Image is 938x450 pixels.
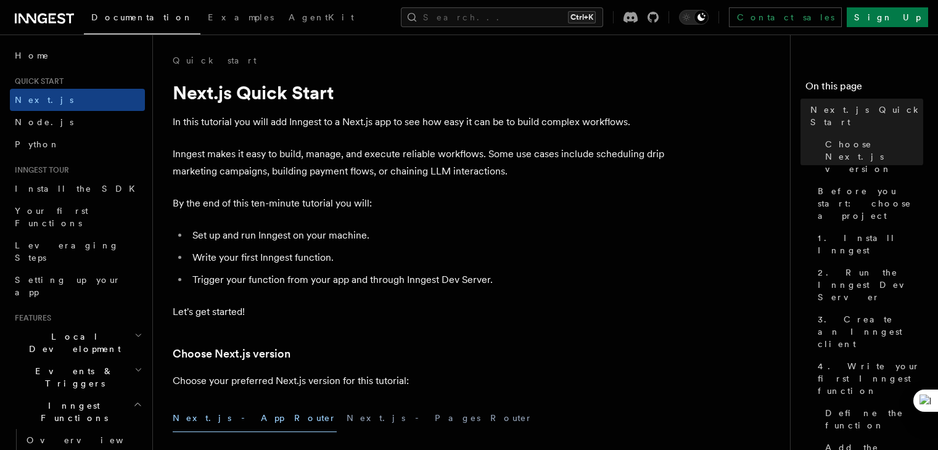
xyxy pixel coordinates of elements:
span: Quick start [10,76,64,86]
button: Inngest Functions [10,395,145,429]
span: Node.js [15,117,73,127]
a: Contact sales [729,7,842,27]
span: Choose Next.js version [825,138,923,175]
span: 2. Run the Inngest Dev Server [818,266,923,303]
p: Choose your preferred Next.js version for this tutorial: [173,372,666,390]
a: Your first Functions [10,200,145,234]
span: Documentation [91,12,193,22]
li: Trigger your function from your app and through Inngest Dev Server. [189,271,666,288]
a: Documentation [84,4,200,35]
a: Setting up your app [10,269,145,303]
button: Next.js - Pages Router [347,404,533,432]
a: Next.js Quick Start [805,99,923,133]
span: Home [15,49,49,62]
h4: On this page [805,79,923,99]
a: Quick start [173,54,257,67]
p: In this tutorial you will add Inngest to a Next.js app to see how easy it can be to build complex... [173,113,666,131]
span: Events & Triggers [10,365,134,390]
p: By the end of this ten-minute tutorial you will: [173,195,666,212]
p: Let's get started! [173,303,666,321]
span: Inngest tour [10,165,69,175]
button: Toggle dark mode [679,10,709,25]
button: Search...Ctrl+K [401,7,603,27]
span: Your first Functions [15,206,88,228]
kbd: Ctrl+K [568,11,596,23]
span: Next.js [15,95,73,105]
a: 2. Run the Inngest Dev Server [813,261,923,308]
span: 1. Install Inngest [818,232,923,256]
span: Python [15,139,60,149]
a: Home [10,44,145,67]
a: 3. Create an Inngest client [813,308,923,355]
h1: Next.js Quick Start [173,81,666,104]
a: Node.js [10,111,145,133]
a: 4. Write your first Inngest function [813,355,923,402]
span: Install the SDK [15,184,142,194]
button: Events & Triggers [10,360,145,395]
span: Examples [208,12,274,22]
li: Write your first Inngest function. [189,249,666,266]
span: Define the function [825,407,923,432]
span: 4. Write your first Inngest function [818,360,923,397]
a: Choose Next.js version [173,345,290,362]
span: Inngest Functions [10,399,133,424]
a: Before you start: choose a project [813,180,923,227]
a: Define the function [820,402,923,436]
li: Set up and run Inngest on your machine. [189,227,666,244]
span: Next.js Quick Start [810,104,923,128]
span: Before you start: choose a project [818,185,923,222]
span: Features [10,313,51,323]
a: Leveraging Steps [10,234,145,269]
a: Choose Next.js version [820,133,923,180]
a: Install the SDK [10,178,145,200]
a: Python [10,133,145,155]
p: Inngest makes it easy to build, manage, and execute reliable workflows. Some use cases include sc... [173,145,666,180]
button: Local Development [10,325,145,360]
a: Examples [200,4,281,33]
span: Local Development [10,330,134,355]
a: AgentKit [281,4,361,33]
a: Sign Up [847,7,928,27]
a: 1. Install Inngest [813,227,923,261]
span: Overview [27,435,154,445]
span: AgentKit [289,12,354,22]
button: Next.js - App Router [173,404,337,432]
span: 3. Create an Inngest client [818,313,923,350]
span: Setting up your app [15,275,121,297]
a: Next.js [10,89,145,111]
span: Leveraging Steps [15,240,119,263]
